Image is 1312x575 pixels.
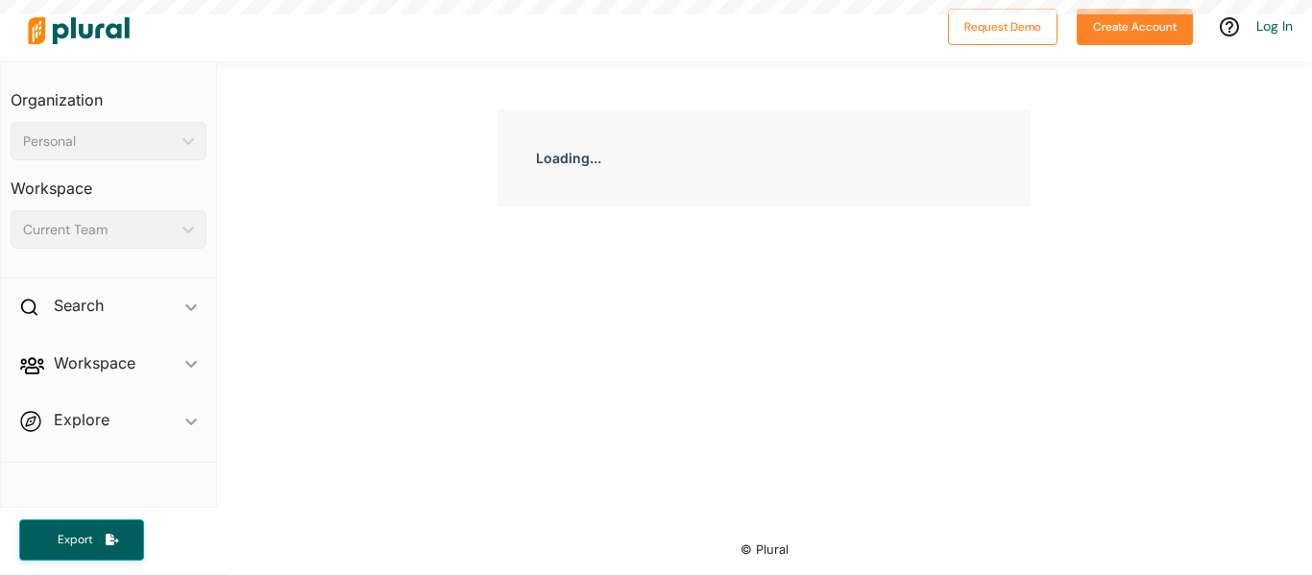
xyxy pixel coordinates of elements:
[11,160,207,203] h3: Workspace
[23,220,175,240] div: Current Team
[948,15,1057,36] a: Request Demo
[1077,15,1193,36] a: Create Account
[11,72,207,114] h3: Organization
[498,109,1031,206] div: Loading...
[19,519,144,561] button: Export
[23,132,175,152] div: Personal
[1256,17,1293,35] a: Log In
[741,542,789,557] small: © Plural
[44,532,106,548] span: Export
[948,9,1057,45] button: Request Demo
[1077,9,1193,45] button: Create Account
[54,295,104,316] h2: Search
